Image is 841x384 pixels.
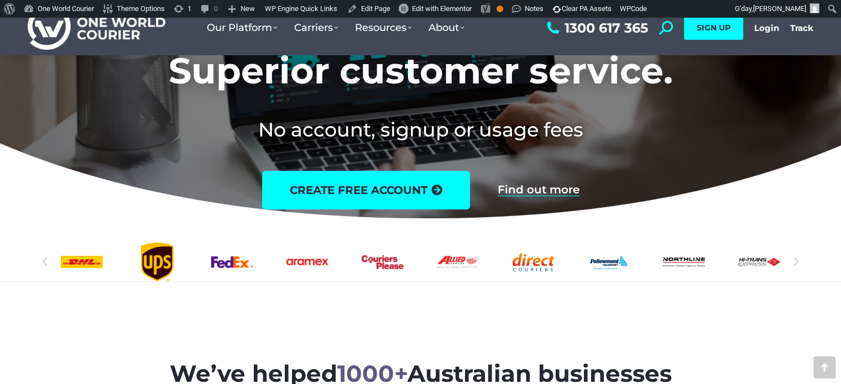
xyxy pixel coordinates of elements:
a: FedEx logo [211,243,253,281]
div: 8 / 25 [437,243,479,281]
div: 6 / 25 [286,243,328,281]
span: [PERSON_NAME] [753,4,806,13]
a: create free account [262,171,470,209]
div: 11 / 25 [662,243,704,281]
h2: No account, signup or usage fees [75,116,766,143]
a: Find out more [498,184,579,196]
div: 10 / 25 [587,243,629,281]
a: SIGN UP [684,15,743,40]
a: Carriers [286,10,347,45]
a: Our Platform [199,10,286,45]
a: 1300 617 365 [544,21,648,35]
a: Direct Couriers logo [512,243,554,281]
a: UPS logo [136,243,178,281]
a: Resources [347,10,420,45]
a: Allied Express logo [437,243,479,281]
div: 3 / 25 [61,243,103,281]
a: Couriers Please logo [362,243,404,281]
span: SIGN UP [697,23,730,33]
img: One World Courier [28,6,165,50]
span: Our Platform [207,22,278,34]
div: OK [497,6,503,12]
a: About [420,10,473,45]
div: 5 / 25 [211,243,253,281]
a: DHl logo [61,243,103,281]
a: Hi-Trans_logo [738,243,780,281]
div: Slides [61,243,780,281]
a: Aramex_logo [286,243,328,281]
div: 4 / 25 [136,243,178,281]
a: Login [754,23,779,33]
a: Northline logo [662,243,704,281]
span: Edit with Elementor [412,4,472,13]
a: Track [790,23,813,33]
span: Carriers [294,22,338,34]
div: 9 / 25 [512,243,554,281]
span: Resources [355,22,412,34]
span: About [429,22,464,34]
div: 7 / 25 [362,243,404,281]
div: 12 / 25 [738,243,780,281]
a: Followmont transoirt web logo [587,243,629,281]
